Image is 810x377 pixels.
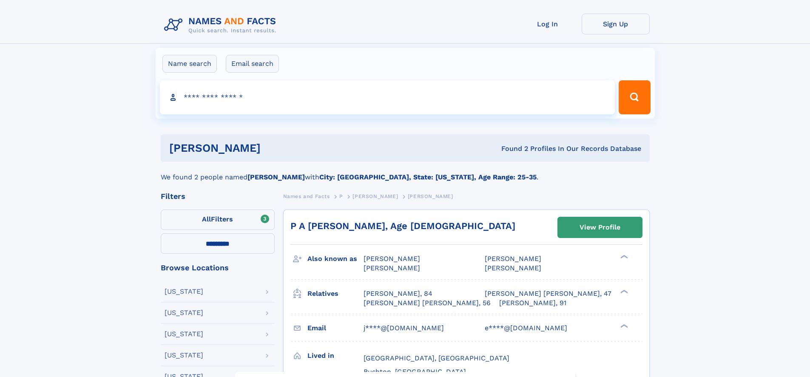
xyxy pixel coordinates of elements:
[161,162,650,182] div: We found 2 people named with .
[226,55,279,73] label: Email search
[161,210,275,230] label: Filters
[169,143,381,153] h1: [PERSON_NAME]
[165,309,203,316] div: [US_STATE]
[618,289,628,294] div: ❯
[247,173,305,181] b: [PERSON_NAME]
[364,289,432,298] a: [PERSON_NAME], 84
[161,193,275,200] div: Filters
[485,255,541,263] span: [PERSON_NAME]
[160,80,615,114] input: search input
[408,193,453,199] span: [PERSON_NAME]
[364,255,420,263] span: [PERSON_NAME]
[202,215,211,223] span: All
[165,331,203,337] div: [US_STATE]
[319,173,537,181] b: City: [GEOGRAPHIC_DATA], State: [US_STATE], Age Range: 25-35
[352,193,398,199] span: [PERSON_NAME]
[582,14,650,34] a: Sign Up
[165,352,203,359] div: [US_STATE]
[307,321,364,335] h3: Email
[364,264,420,272] span: [PERSON_NAME]
[307,349,364,363] h3: Lived in
[558,217,642,238] a: View Profile
[307,286,364,301] h3: Relatives
[364,354,509,362] span: [GEOGRAPHIC_DATA], [GEOGRAPHIC_DATA]
[485,264,541,272] span: [PERSON_NAME]
[364,368,466,376] span: Bushton, [GEOGRAPHIC_DATA]
[339,191,343,201] a: P
[162,55,217,73] label: Name search
[161,264,275,272] div: Browse Locations
[580,218,620,237] div: View Profile
[485,289,611,298] a: [PERSON_NAME] [PERSON_NAME], 47
[381,144,641,153] div: Found 2 Profiles In Our Records Database
[283,191,330,201] a: Names and Facts
[339,193,343,199] span: P
[352,191,398,201] a: [PERSON_NAME]
[619,80,650,114] button: Search Button
[165,288,203,295] div: [US_STATE]
[290,221,515,231] a: P A [PERSON_NAME], Age [DEMOGRAPHIC_DATA]
[618,323,628,329] div: ❯
[618,254,628,260] div: ❯
[514,14,582,34] a: Log In
[364,298,491,308] a: [PERSON_NAME] [PERSON_NAME], 56
[499,298,566,308] a: [PERSON_NAME], 91
[307,252,364,266] h3: Also known as
[161,14,283,37] img: Logo Names and Facts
